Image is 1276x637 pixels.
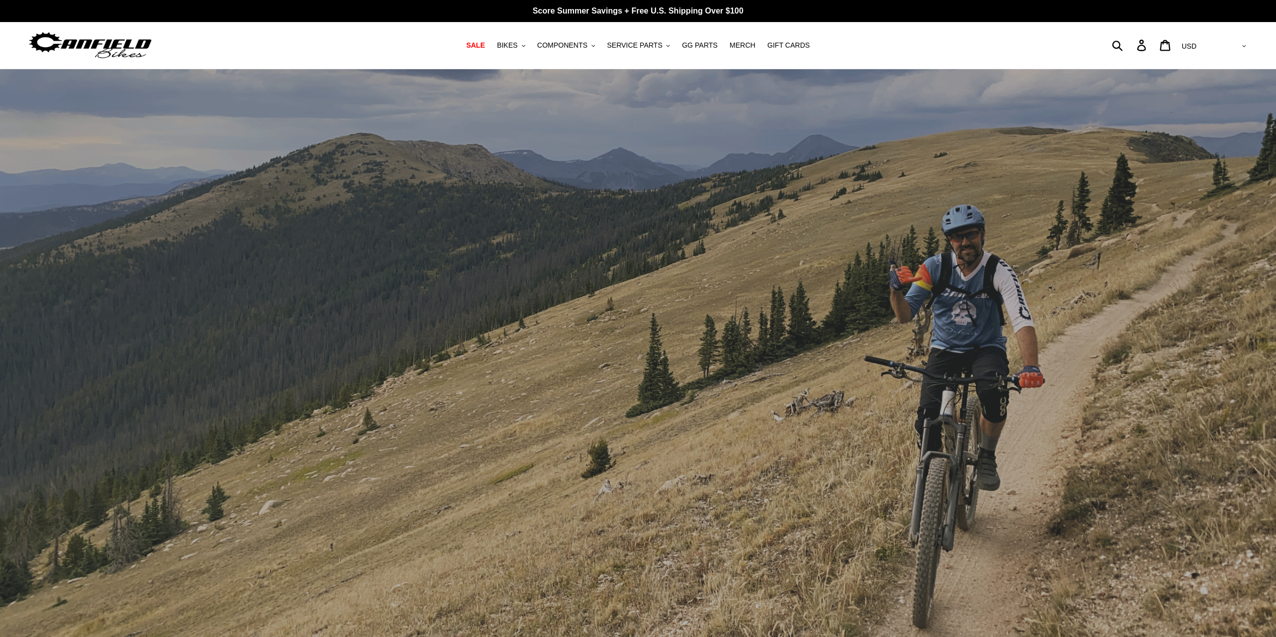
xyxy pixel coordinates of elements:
span: BIKES [497,41,517,50]
span: SALE [466,41,485,50]
button: COMPONENTS [532,39,600,52]
img: Canfield Bikes [28,30,153,61]
span: COMPONENTS [537,41,588,50]
button: SERVICE PARTS [602,39,675,52]
span: GIFT CARDS [767,41,810,50]
a: MERCH [725,39,760,52]
a: GIFT CARDS [762,39,815,52]
span: SERVICE PARTS [607,41,662,50]
button: BIKES [492,39,530,52]
span: GG PARTS [682,41,718,50]
input: Search [1117,34,1143,56]
a: SALE [461,39,490,52]
span: MERCH [730,41,755,50]
a: GG PARTS [677,39,723,52]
